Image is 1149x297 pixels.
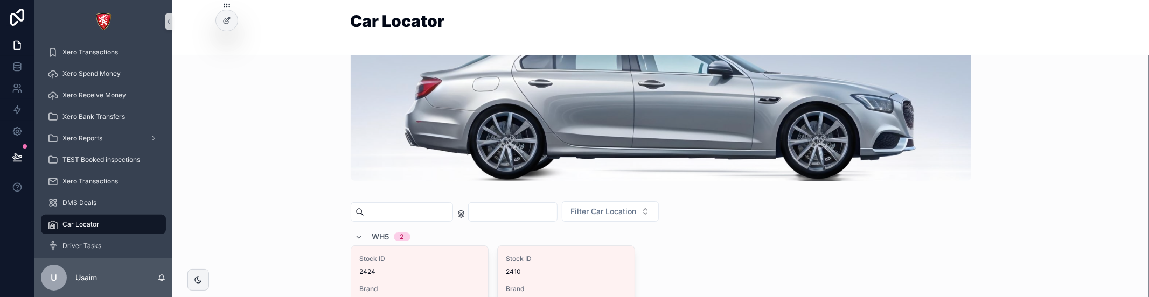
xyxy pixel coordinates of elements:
a: Car Locator [41,215,166,234]
span: U [51,271,57,284]
a: Xero Spend Money [41,64,166,83]
div: 2 [400,232,404,241]
img: App logo [95,13,112,30]
span: Xero Receive Money [62,91,126,100]
a: Xero Transactions [41,43,166,62]
span: Brand [506,285,626,293]
span: Filter Car Location [571,206,637,217]
span: Xero Spend Money [62,69,121,78]
button: Select Button [562,201,659,222]
span: Driver Tasks [62,242,101,250]
span: Xero Bank Transfers [62,112,125,121]
span: WH5 [372,231,389,242]
a: Xero Receive Money [41,86,166,105]
h1: Car Locator [351,13,445,29]
div: scrollable content [34,43,172,258]
a: DMS Deals [41,193,166,213]
span: Xero Transactions [62,48,118,56]
a: Xero Transactions [41,172,166,191]
span: TEST Booked inspections [62,155,140,164]
span: Stock ID [506,254,626,263]
a: Xero Bank Transfers [41,107,166,126]
span: 2424 [360,267,479,276]
span: Xero Reports [62,134,102,143]
span: DMS Deals [62,199,96,207]
p: Usaim [75,272,97,283]
a: TEST Booked inspections [41,150,166,169]
a: Driver Tasks [41,236,166,256]
span: Xero Transactions [62,177,118,186]
span: 2410 [506,267,626,276]
span: Stock ID [360,254,479,263]
a: Xero Reports [41,129,166,148]
span: Brand [360,285,479,293]
span: Car Locator [62,220,99,229]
